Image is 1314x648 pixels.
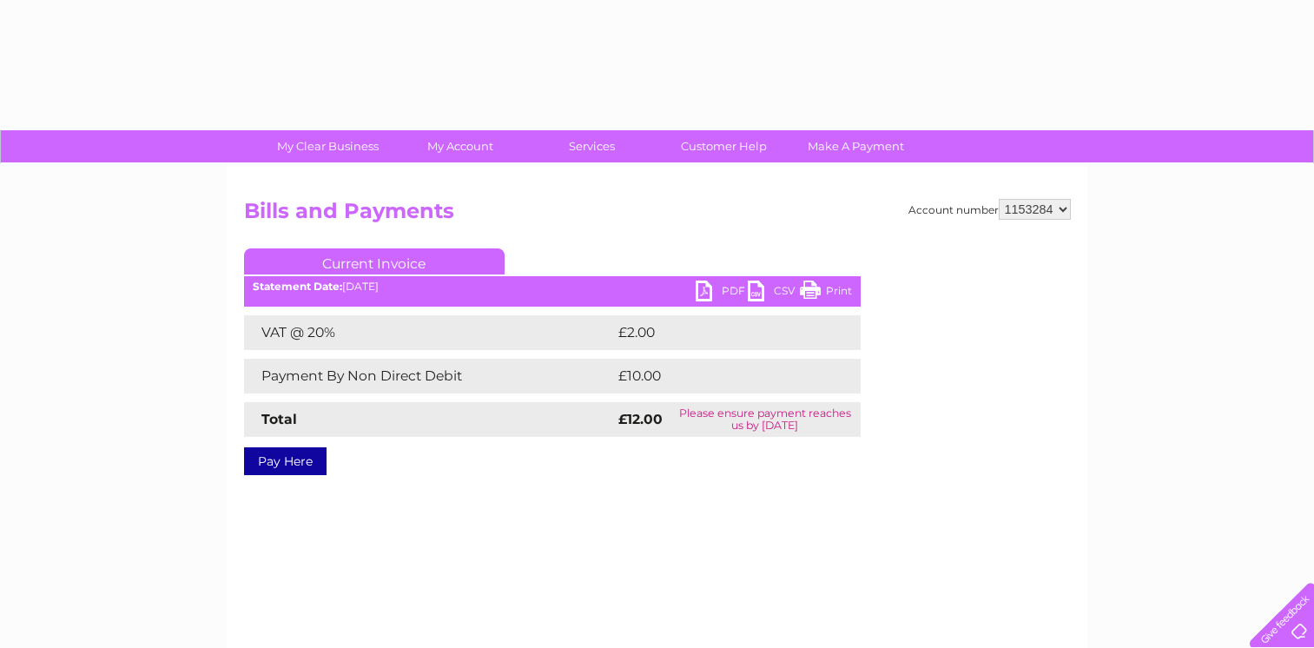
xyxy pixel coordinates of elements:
[244,315,614,350] td: VAT @ 20%
[748,281,800,306] a: CSV
[253,280,342,293] b: Statement Date:
[244,281,861,293] div: [DATE]
[244,248,505,274] a: Current Invoice
[784,130,928,162] a: Make A Payment
[614,315,821,350] td: £2.00
[614,359,825,393] td: £10.00
[800,281,852,306] a: Print
[261,411,297,427] strong: Total
[618,411,663,427] strong: £12.00
[244,359,614,393] td: Payment By Non Direct Debit
[908,199,1071,220] div: Account number
[256,130,399,162] a: My Clear Business
[670,402,861,437] td: Please ensure payment reaches us by [DATE]
[388,130,532,162] a: My Account
[652,130,796,162] a: Customer Help
[696,281,748,306] a: PDF
[244,447,327,475] a: Pay Here
[244,199,1071,232] h2: Bills and Payments
[520,130,664,162] a: Services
